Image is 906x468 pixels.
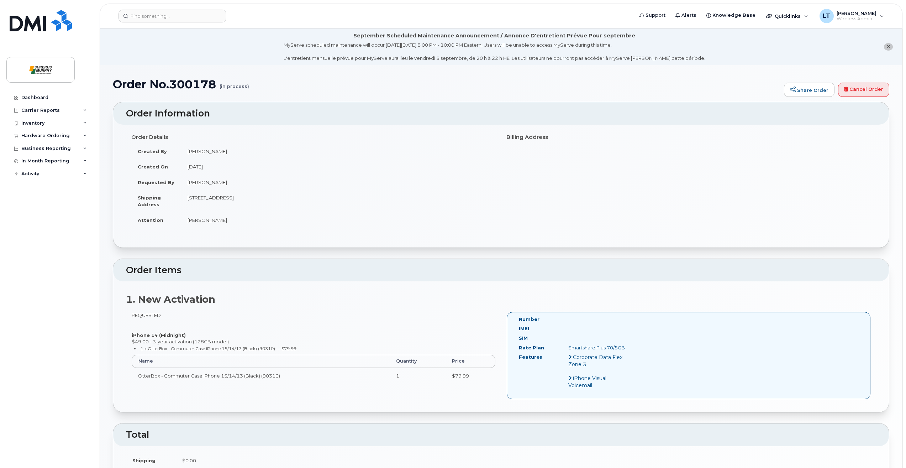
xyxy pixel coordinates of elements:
strong: Requested By [138,180,174,185]
strong: Created By [138,149,167,154]
th: Price [446,355,495,368]
h4: Billing Address [506,134,871,140]
td: [STREET_ADDRESS] [181,190,496,212]
strong: Shipping Address [138,195,161,207]
span: iPhone Visual Voicemail [568,375,606,389]
h1: Order No.300178 [113,78,780,90]
td: [DATE] [181,159,496,175]
small: 1 x OtterBox - Commuter Case iPhone 15/14/13 (Black) (90310) — $79.99 [141,346,296,351]
strong: Created On [138,164,168,170]
label: IMEI [519,325,529,332]
div: September Scheduled Maintenance Announcement / Annonce D'entretient Prévue Pour septembre [353,32,635,40]
td: [PERSON_NAME] [181,175,496,190]
h2: Order Information [126,109,876,119]
td: [PERSON_NAME] [181,144,496,159]
strong: iPhone 14 (Midnight) [132,332,186,338]
label: SIM [519,335,528,342]
label: Shipping [132,457,156,464]
td: $79.99 [446,368,495,384]
div: REQUESTED $49.00 - 3-year activation (128GB model) [126,312,501,390]
th: Name [132,355,390,368]
strong: Attention [138,217,163,223]
td: 1 [390,368,446,384]
span: Corporate Data Flex Zone 3 [568,354,622,368]
button: close notification [884,43,893,51]
h2: Order Items [126,265,876,275]
a: Share Order [784,83,834,97]
div: MyServe scheduled maintenance will occur [DATE][DATE] 8:00 PM - 10:00 PM Eastern. Users will be u... [284,42,705,62]
h2: Total [126,430,876,440]
td: [PERSON_NAME] [181,212,496,228]
td: OtterBox - Commuter Case iPhone 15/14/13 (Black) (90310) [132,368,390,384]
div: Smartshare Plus 70/5GB [563,344,632,351]
strong: 1. New Activation [126,293,215,305]
span: $0.00 [182,458,196,463]
label: Rate Plan [519,344,544,351]
a: Cancel Order [838,83,889,97]
th: Quantity [390,355,446,368]
label: Number [519,316,539,323]
small: (in process) [220,78,249,89]
h4: Order Details [131,134,496,140]
label: Features [519,354,542,360]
